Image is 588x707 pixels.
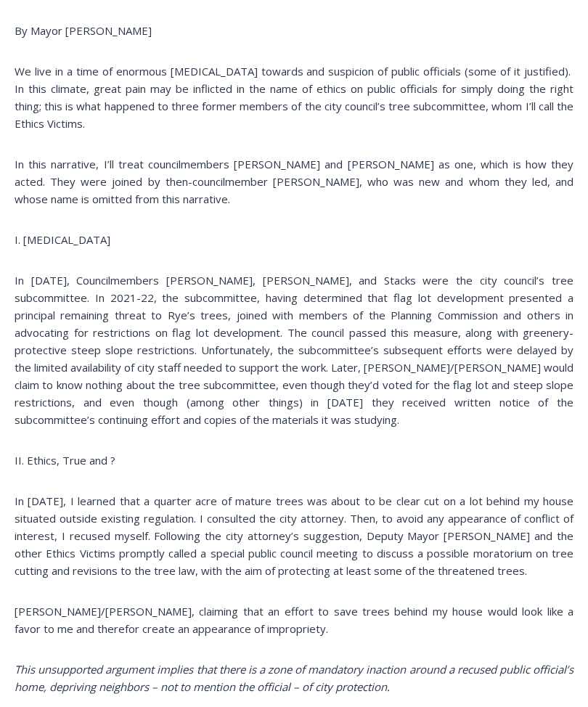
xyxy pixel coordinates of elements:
[12,146,193,179] h4: [PERSON_NAME] Read Sanctuary Fall Fest: [DATE]
[15,271,573,428] p: In [DATE], Councilmembers [PERSON_NAME], [PERSON_NAME], and Stacks were the city council’s tree s...
[163,123,166,137] div: /
[15,602,573,637] p: [PERSON_NAME]/[PERSON_NAME], claiming that an effort to save trees behind my house would look lik...
[15,22,573,39] p: By Mayor [PERSON_NAME]
[1,144,217,181] a: [PERSON_NAME] Read Sanctuary Fall Fest: [DATE]
[152,43,207,119] div: Face Painting
[15,492,573,579] p: In [DATE], I learned that a quarter acre of mature trees was about to be clear cut on a lot behin...
[15,62,573,132] p: We live in a time of enormous [MEDICAL_DATA] towards and suspicion of public officials (some of i...
[15,231,573,248] p: I. [MEDICAL_DATA]
[15,451,573,469] p: II. Ethics, True and ?
[15,662,573,694] em: This unsupported argument implies that there is a zone of mandatory inaction around a recused pub...
[15,155,573,208] p: In this narrative, I’ll treat councilmembers [PERSON_NAME] and [PERSON_NAME] as one, which is how...
[152,123,159,137] div: 3
[170,123,176,137] div: 6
